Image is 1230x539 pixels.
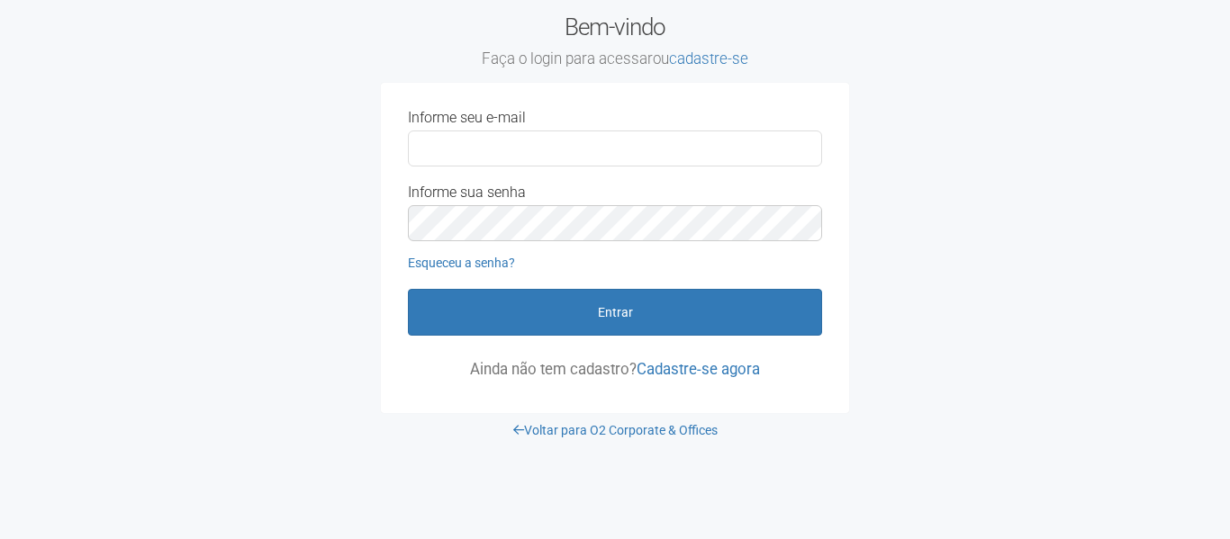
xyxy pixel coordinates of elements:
label: Informe seu e-mail [408,110,526,126]
p: Ainda não tem cadastro? [408,361,822,377]
a: Cadastre-se agora [637,360,760,378]
button: Entrar [408,289,822,336]
a: Voltar para O2 Corporate & Offices [513,423,718,437]
h2: Bem-vindo [381,13,849,69]
a: cadastre-se [669,49,748,67]
small: Faça o login para acessar [381,49,849,69]
span: ou [653,49,748,67]
a: Esqueceu a senha? [408,256,515,270]
label: Informe sua senha [408,184,526,201]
